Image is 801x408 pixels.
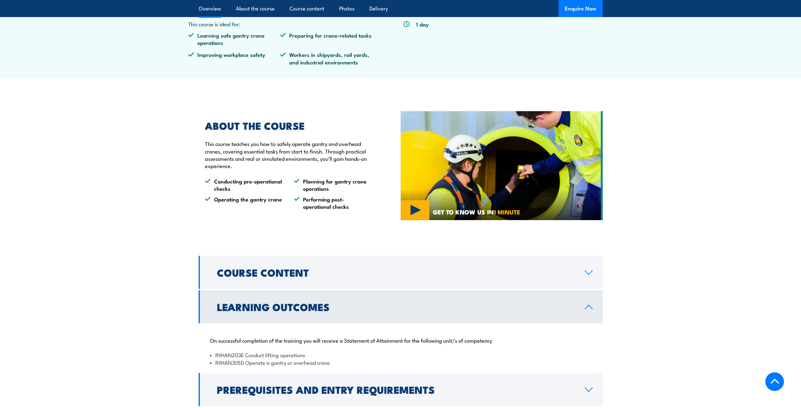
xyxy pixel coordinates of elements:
[205,195,283,210] li: Operating the gantry crane
[294,177,372,192] li: Planning for gantry crane operations
[217,302,575,311] h2: Learning Outcomes
[210,337,591,343] p: On successful completion of the training you will receive a Statement of Attainment for the follo...
[199,290,603,323] a: Learning Outcomes
[294,195,372,210] li: Performing post-operational checks
[199,373,603,406] a: Prerequisites and Entry Requirements
[416,21,429,28] p: 1 day
[199,256,603,289] a: Course Content
[188,20,373,27] p: This course is ideal for:
[217,268,575,277] h2: Course Content
[494,207,520,216] strong: 1 MINUTE
[205,177,283,192] li: Conducting pre-operational checks
[210,351,591,358] li: RIIHAN203E Conduct lifting operations
[280,32,372,46] li: Preparing for crane-related tasks
[188,51,280,66] li: Improving workplace safety
[210,359,591,366] li: RIIHAN305D Operate a gantry or overhead crane
[205,121,372,130] h2: ABOUT THE COURSE
[205,140,372,170] p: This course teaches you how to safely operate gantry and overhead cranes, covering essential task...
[280,51,372,66] li: Workers in shipyards, rail yards, and industrial environments
[217,385,575,394] h2: Prerequisites and Entry Requirements
[188,32,280,46] li: Learning safe gantry crane operations
[433,209,520,215] span: GET TO KNOW US IN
